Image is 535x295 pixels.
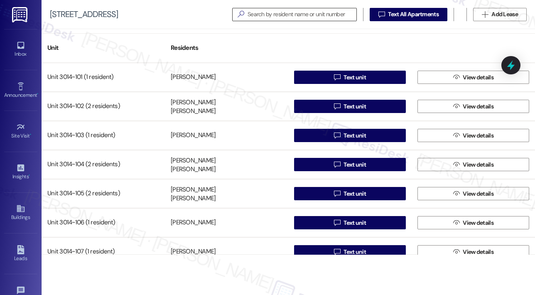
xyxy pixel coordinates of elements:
[463,73,493,82] span: View details
[171,156,216,165] div: [PERSON_NAME]
[37,91,38,97] span: •
[294,129,406,142] button: Text unit
[4,202,37,224] a: Buildings
[42,243,165,260] div: Unit 3014~107 (1 resident)
[417,158,529,171] button: View details
[344,102,366,111] span: Text unit
[344,131,366,140] span: Text unit
[417,129,529,142] button: View details
[294,71,406,84] button: Text unit
[491,10,518,19] span: Add Lease
[344,160,366,169] span: Text unit
[4,38,37,61] a: Inbox
[171,248,216,256] div: [PERSON_NAME]
[334,74,340,81] i: 
[334,103,340,110] i: 
[171,165,216,174] div: [PERSON_NAME]
[294,187,406,200] button: Text unit
[344,189,366,198] span: Text unit
[453,161,459,168] i: 
[417,216,529,229] button: View details
[50,10,118,19] div: [STREET_ADDRESS]
[29,172,30,178] span: •
[171,185,216,194] div: [PERSON_NAME]
[453,74,459,81] i: 
[171,219,216,227] div: [PERSON_NAME]
[388,10,439,19] span: Text All Apartments
[334,190,340,197] i: 
[453,248,459,255] i: 
[453,190,459,197] i: 
[463,248,493,256] span: View details
[294,158,406,171] button: Text unit
[453,219,459,226] i: 
[344,248,366,256] span: Text unit
[417,245,529,258] button: View details
[334,248,340,255] i: 
[171,73,216,82] div: [PERSON_NAME]
[234,10,248,19] i: 
[30,132,31,138] span: •
[42,127,165,144] div: Unit 3014~103 (1 resident)
[378,11,385,18] i: 
[473,8,527,21] button: Add Lease
[248,9,356,20] input: Search by resident name or unit number
[344,73,366,82] span: Text unit
[294,245,406,258] button: Text unit
[4,161,37,183] a: Insights •
[4,243,37,265] a: Leads
[334,161,340,168] i: 
[42,214,165,231] div: Unit 3014~106 (1 resident)
[42,185,165,202] div: Unit 3014~105 (2 residents)
[12,7,29,22] img: ResiDesk Logo
[42,156,165,173] div: Unit 3014~104 (2 residents)
[42,98,165,115] div: Unit 3014~102 (2 residents)
[42,38,165,58] div: Unit
[453,103,459,110] i: 
[463,160,493,169] span: View details
[417,71,529,84] button: View details
[294,100,406,113] button: Text unit
[482,11,488,18] i: 
[334,132,340,139] i: 
[344,219,366,227] span: Text unit
[463,219,493,227] span: View details
[453,132,459,139] i: 
[417,100,529,113] button: View details
[463,189,493,198] span: View details
[463,102,493,111] span: View details
[171,194,216,203] div: [PERSON_NAME]
[334,219,340,226] i: 
[370,8,447,21] button: Text All Apartments
[463,131,493,140] span: View details
[171,107,216,116] div: [PERSON_NAME]
[417,187,529,200] button: View details
[4,120,37,143] a: Site Visit •
[294,216,406,229] button: Text unit
[171,98,216,107] div: [PERSON_NAME]
[171,131,216,140] div: [PERSON_NAME]
[42,69,165,86] div: Unit 3014~101 (1 resident)
[165,38,288,58] div: Residents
